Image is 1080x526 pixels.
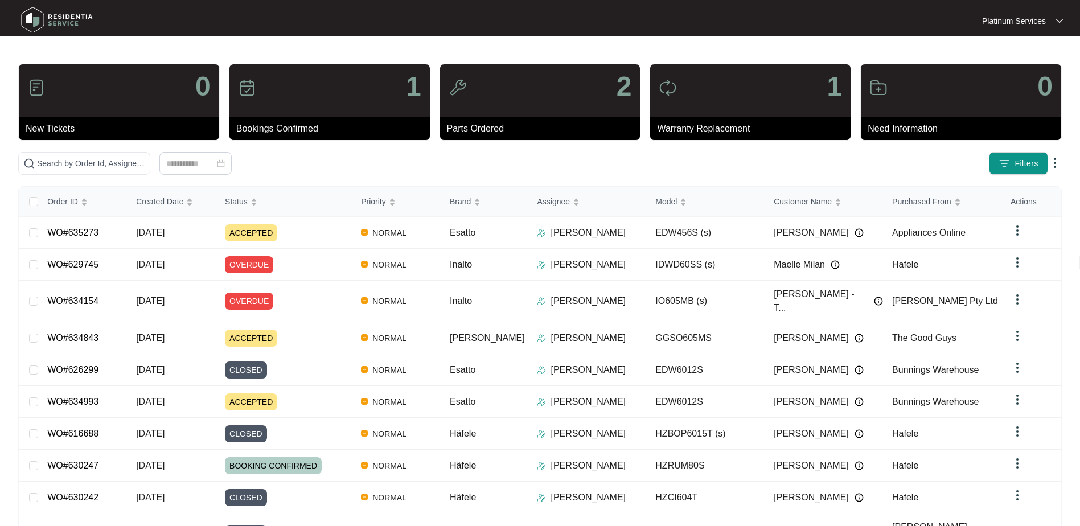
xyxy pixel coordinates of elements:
[47,333,98,343] a: WO#634843
[441,187,528,217] th: Brand
[450,492,476,502] span: Häfele
[136,195,183,208] span: Created Date
[617,73,632,100] p: 2
[892,333,956,343] span: The Good Guys
[1011,329,1024,343] img: dropdown arrow
[1015,158,1038,170] span: Filters
[450,260,472,269] span: Inalto
[537,260,546,269] img: Assigner Icon
[855,429,864,438] img: Info icon
[225,457,322,474] span: BOOKING CONFIRMED
[17,3,97,37] img: residentia service logo
[136,296,165,306] span: [DATE]
[551,258,626,272] p: [PERSON_NAME]
[646,354,765,386] td: EDW6012S
[406,73,421,100] p: 1
[225,293,273,310] span: OVERDUE
[774,459,849,472] span: [PERSON_NAME]
[47,228,98,237] a: WO#635273
[361,366,368,373] img: Vercel Logo
[47,365,98,375] a: WO#626299
[136,365,165,375] span: [DATE]
[646,187,765,217] th: Model
[450,461,476,470] span: Häfele
[368,258,411,272] span: NORMAL
[361,297,368,304] img: Vercel Logo
[1011,256,1024,269] img: dropdown arrow
[47,397,98,406] a: WO#634993
[657,122,851,135] p: Warranty Replacement
[655,195,677,208] span: Model
[368,363,411,377] span: NORMAL
[774,258,825,272] span: Maelle Milan
[225,256,273,273] span: OVERDUE
[368,226,411,240] span: NORMAL
[868,122,1061,135] p: Need Information
[127,187,216,217] th: Created Date
[551,363,626,377] p: [PERSON_NAME]
[38,187,127,217] th: Order ID
[537,429,546,438] img: Assigner Icon
[528,187,646,217] th: Assignee
[646,281,765,322] td: IO605MB (s)
[450,429,476,438] span: Häfele
[450,397,475,406] span: Esatto
[450,195,471,208] span: Brand
[1037,73,1053,100] p: 0
[449,79,467,97] img: icon
[774,427,849,441] span: [PERSON_NAME]
[765,187,883,217] th: Customer Name
[646,249,765,281] td: IDWD60SS (s)
[551,331,626,345] p: [PERSON_NAME]
[827,73,842,100] p: 1
[646,418,765,450] td: HZBOP6015T (s)
[37,157,145,170] input: Search by Order Id, Assignee Name, Customer Name, Brand and Model
[1056,18,1063,24] img: dropdown arrow
[450,228,475,237] span: Esatto
[892,429,918,438] span: Hafele
[368,459,411,472] span: NORMAL
[450,333,525,343] span: [PERSON_NAME]
[537,461,546,470] img: Assigner Icon
[1001,187,1061,217] th: Actions
[551,491,626,504] p: [PERSON_NAME]
[225,330,277,347] span: ACCEPTED
[774,226,849,240] span: [PERSON_NAME]
[537,397,546,406] img: Assigner Icon
[136,333,165,343] span: [DATE]
[982,15,1046,27] p: Platinum Services
[368,294,411,308] span: NORMAL
[225,425,267,442] span: CLOSED
[361,494,368,500] img: Vercel Logo
[892,492,918,502] span: Hafele
[892,228,966,237] span: Appliances Online
[47,260,98,269] a: WO#629745
[361,398,368,405] img: Vercel Logo
[47,492,98,502] a: WO#630242
[225,361,267,379] span: CLOSED
[195,73,211,100] p: 0
[892,461,918,470] span: Hafele
[1011,393,1024,406] img: dropdown arrow
[774,195,832,208] span: Customer Name
[874,297,883,306] img: Info icon
[855,461,864,470] img: Info icon
[892,195,951,208] span: Purchased From
[855,365,864,375] img: Info icon
[136,461,165,470] span: [DATE]
[855,493,864,502] img: Info icon
[537,493,546,502] img: Assigner Icon
[551,294,626,308] p: [PERSON_NAME]
[551,459,626,472] p: [PERSON_NAME]
[450,365,475,375] span: Esatto
[368,491,411,504] span: NORMAL
[892,397,979,406] span: Bunnings Warehouse
[361,430,368,437] img: Vercel Logo
[1011,488,1024,502] img: dropdown arrow
[225,393,277,410] span: ACCEPTED
[47,195,78,208] span: Order ID
[136,260,165,269] span: [DATE]
[368,427,411,441] span: NORMAL
[646,450,765,482] td: HZRUM80S
[646,386,765,418] td: EDW6012S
